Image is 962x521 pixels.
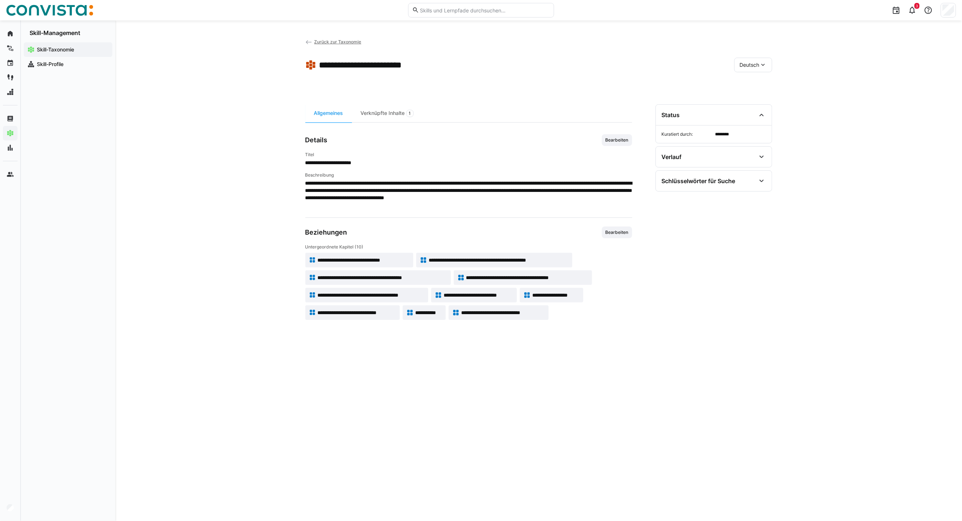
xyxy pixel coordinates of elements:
[305,152,632,158] h4: Titel
[314,39,361,45] span: Zurück zur Taxonomie
[305,228,347,236] h3: Beziehungen
[352,104,422,122] div: Verknüpfte Inhalte
[409,111,411,116] span: 1
[740,61,760,69] span: Deutsch
[305,39,362,45] a: Zurück zur Taxonomie
[605,137,629,143] span: Bearbeiten
[662,177,735,185] div: Schlüsselwörter für Suche
[419,7,550,13] input: Skills und Lernpfade durchsuchen…
[605,229,629,235] span: Bearbeiten
[662,131,712,137] span: Kuratiert durch:
[602,134,632,146] button: Bearbeiten
[916,4,918,8] span: 3
[602,227,632,238] button: Bearbeiten
[305,244,632,250] h4: Untergeordnete Kapitel (10)
[662,153,682,161] div: Verlauf
[305,104,352,122] div: Allgemeines
[305,172,632,178] h4: Beschreibung
[305,136,328,144] h3: Details
[662,111,680,119] div: Status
